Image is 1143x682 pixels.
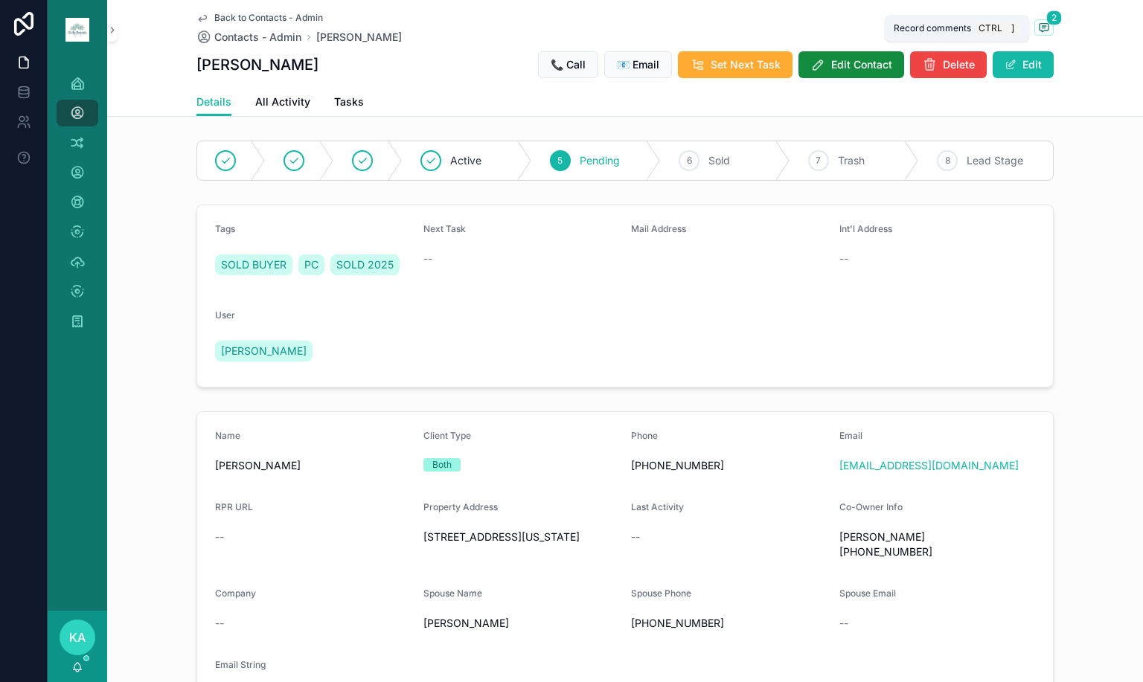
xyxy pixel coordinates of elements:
[432,458,452,472] div: Both
[215,341,313,361] a: [PERSON_NAME]
[215,430,240,441] span: Name
[215,616,224,631] span: --
[580,153,620,168] span: Pending
[298,254,324,275] a: PC
[617,57,659,72] span: 📧 Email
[196,54,318,75] h1: [PERSON_NAME]
[336,257,394,272] span: SOLD 2025
[894,22,971,34] span: Record comments
[215,501,253,512] span: RPR URL
[551,57,586,72] span: 📞 Call
[69,628,86,646] span: KA
[1046,10,1062,25] span: 2
[838,153,865,168] span: Trash
[945,155,950,167] span: 8
[221,257,286,272] span: SOLD BUYER
[215,659,266,670] span: Email String
[215,309,235,321] span: User
[943,57,975,72] span: Delete
[423,223,466,234] span: Next Task
[215,588,256,599] span: Company
[423,501,498,512] span: Property Address
[831,57,892,72] span: Edit Contact
[839,501,903,512] span: Co-Owner Info
[977,21,1004,36] span: Ctrl
[304,257,318,272] span: PC
[604,51,672,78] button: 📧 Email
[221,344,307,358] span: [PERSON_NAME]
[196,12,323,24] a: Back to Contacts - Admin
[538,51,598,78] button: 📞 Call
[631,588,691,599] span: Spouse Phone
[196,30,301,45] a: Contacts - Admin
[214,12,323,24] span: Back to Contacts - Admin
[687,155,692,167] span: 6
[48,59,107,354] div: scrollable content
[215,254,292,275] a: SOLD BUYER
[423,251,432,266] span: --
[450,153,481,168] span: Active
[1007,22,1019,34] span: ]
[423,530,620,544] span: [STREET_ADDRESS][US_STATE]
[631,501,684,512] span: Last Activity
[423,616,620,631] span: [PERSON_NAME]
[330,254,400,275] a: SOLD 2025
[839,430,862,441] span: Email
[196,94,231,109] span: Details
[1034,19,1054,38] button: 2
[215,223,235,234] span: Tags
[839,616,848,631] span: --
[557,155,563,167] span: 5
[316,30,402,45] a: [PERSON_NAME]
[708,153,730,168] span: Sold
[215,458,412,473] span: [PERSON_NAME]
[816,155,821,167] span: 7
[631,530,640,544] span: --
[423,588,482,599] span: Spouse Name
[255,94,310,109] span: All Activity
[711,57,781,72] span: Set Next Task
[334,94,364,109] span: Tasks
[631,223,686,234] span: Mail Address
[839,530,1036,559] span: [PERSON_NAME] [PHONE_NUMBER]
[678,51,793,78] button: Set Next Task
[839,458,1019,473] a: [EMAIL_ADDRESS][DOMAIN_NAME]
[65,18,89,42] img: App logo
[334,89,364,118] a: Tasks
[839,251,848,266] span: --
[967,153,1023,168] span: Lead Stage
[839,223,892,234] span: Int'l Address
[631,458,827,473] span: ‪[PHONE_NUMBER]‬
[215,530,224,544] span: --
[910,51,987,78] button: Delete
[196,89,231,117] a: Details
[423,430,471,441] span: Client Type
[839,588,896,599] span: Spouse Email
[214,30,301,45] span: Contacts - Admin
[255,89,310,118] a: All Activity
[993,51,1054,78] button: Edit
[631,430,658,441] span: Phone
[631,616,827,631] span: [PHONE_NUMBER]
[798,51,904,78] button: Edit Contact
